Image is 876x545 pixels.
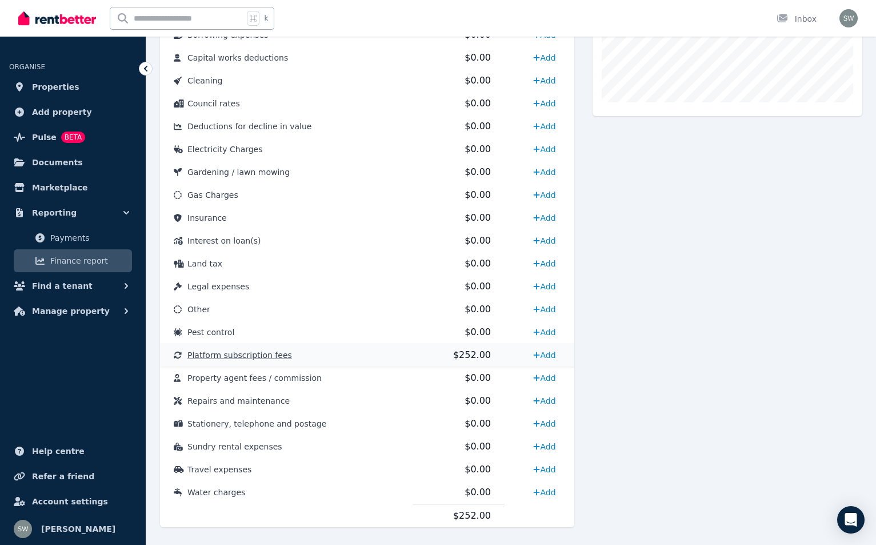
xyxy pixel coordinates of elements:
[187,305,210,314] span: Other
[453,510,491,521] span: $252.00
[465,212,491,223] span: $0.00
[32,206,77,220] span: Reporting
[9,201,137,224] button: Reporting
[9,275,137,297] button: Find a tenant
[529,71,560,90] a: Add
[529,483,560,502] a: Add
[529,346,560,364] a: Add
[187,236,261,245] span: Interest on loan(s)
[187,76,222,85] span: Cleaning
[187,145,263,154] span: Electricity Charges
[32,304,110,318] span: Manage property
[187,396,290,405] span: Repairs and maintenance
[9,75,137,98] a: Properties
[9,101,137,124] a: Add property
[9,440,137,463] a: Help centre
[9,300,137,323] button: Manage property
[14,520,32,538] img: Shuyu Wang
[529,323,560,341] a: Add
[529,254,560,273] a: Add
[187,213,227,222] span: Insurance
[777,13,817,25] div: Inbox
[529,94,560,113] a: Add
[9,176,137,199] a: Marketplace
[529,392,560,410] a: Add
[465,258,491,269] span: $0.00
[529,277,560,296] a: Add
[465,144,491,154] span: $0.00
[187,373,322,383] span: Property agent fees / commission
[529,232,560,250] a: Add
[465,52,491,63] span: $0.00
[18,10,96,27] img: RentBetter
[187,53,288,62] span: Capital works deductions
[465,464,491,475] span: $0.00
[187,122,311,131] span: Deductions for decline in value
[41,522,115,536] span: [PERSON_NAME]
[465,372,491,383] span: $0.00
[32,279,93,293] span: Find a tenant
[50,254,127,268] span: Finance report
[465,121,491,132] span: $0.00
[529,49,560,67] a: Add
[529,300,560,319] a: Add
[839,9,858,27] img: Shuyu Wang
[9,151,137,174] a: Documents
[453,349,491,360] span: $252.00
[187,442,282,451] span: Sundry rental expenses
[529,117,560,136] a: Add
[187,99,240,108] span: Council rates
[187,282,249,291] span: Legal expenses
[9,490,137,513] a: Account settings
[465,235,491,246] span: $0.00
[32,130,57,144] span: Pulse
[465,281,491,292] span: $0.00
[529,209,560,227] a: Add
[187,419,326,428] span: Stationery, telephone and postage
[529,186,560,204] a: Add
[187,351,292,360] span: Platform subscription fees
[14,226,132,249] a: Payments
[465,166,491,177] span: $0.00
[9,63,45,71] span: ORGANISE
[837,506,865,534] div: Open Intercom Messenger
[529,369,560,387] a: Add
[187,328,234,337] span: Pest control
[9,126,137,149] a: PulseBETA
[465,75,491,86] span: $0.00
[529,140,560,158] a: Add
[32,470,94,483] span: Refer a friend
[32,105,92,119] span: Add property
[32,444,85,458] span: Help centre
[187,465,251,474] span: Travel expenses
[529,163,560,181] a: Add
[465,441,491,452] span: $0.00
[32,80,79,94] span: Properties
[465,327,491,337] span: $0.00
[529,415,560,433] a: Add
[61,132,85,143] span: BETA
[465,98,491,109] span: $0.00
[465,395,491,406] span: $0.00
[32,181,87,194] span: Marketplace
[529,437,560,456] a: Add
[465,304,491,315] span: $0.00
[32,156,83,169] span: Documents
[50,231,127,245] span: Payments
[9,465,137,488] a: Refer a friend
[465,189,491,200] span: $0.00
[187,168,290,177] span: Gardening / lawn mowing
[32,495,108,508] span: Account settings
[465,418,491,429] span: $0.00
[187,190,238,200] span: Gas Charges
[187,259,222,268] span: Land tax
[529,460,560,479] a: Add
[14,249,132,272] a: Finance report
[187,488,245,497] span: Water charges
[264,14,268,23] span: k
[465,487,491,498] span: $0.00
